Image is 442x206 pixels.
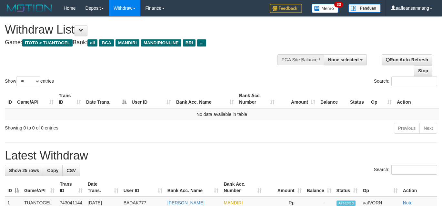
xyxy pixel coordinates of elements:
span: 33 [334,2,343,7]
th: Action [394,90,439,108]
span: MANDIRIONLINE [141,39,181,46]
img: Button%20Memo.svg [312,4,339,13]
th: Bank Acc. Name: activate to sort column ascending [165,178,221,197]
th: Bank Acc. Name: activate to sort column ascending [174,90,236,108]
th: Bank Acc. Number: activate to sort column ascending [221,178,264,197]
th: User ID: activate to sort column ascending [121,178,165,197]
span: MANDIRI [224,200,243,205]
th: ID: activate to sort column descending [5,178,22,197]
h4: Game: Bank: [5,39,288,46]
img: MOTION_logo.png [5,3,54,13]
th: Date Trans.: activate to sort column ascending [85,178,121,197]
a: [PERSON_NAME] [167,200,205,205]
th: Amount: activate to sort column ascending [264,178,304,197]
span: Copy [47,168,58,173]
th: Bank Acc. Number: activate to sort column ascending [236,90,277,108]
a: Run Auto-Refresh [382,54,432,65]
input: Search: [391,77,437,86]
span: all [87,39,97,46]
a: CSV [62,165,80,176]
th: Game/API: activate to sort column ascending [15,90,56,108]
span: BCA [99,39,114,46]
label: Search: [374,77,437,86]
a: Stop [414,65,432,76]
th: Action [400,178,437,197]
th: Op: activate to sort column ascending [368,90,394,108]
th: ID [5,90,15,108]
a: Next [419,123,437,134]
th: Balance: activate to sort column ascending [304,178,334,197]
th: Trans ID: activate to sort column ascending [57,178,85,197]
span: CSV [66,168,76,173]
th: Amount: activate to sort column ascending [277,90,318,108]
h1: Withdraw List [5,23,288,36]
label: Show entries [5,77,54,86]
div: PGA Site Balance / [277,54,324,65]
span: ITOTO > TUANTOGEL [22,39,73,46]
a: Note [403,200,413,205]
th: Date Trans.: activate to sort column descending [84,90,129,108]
span: Accepted [337,201,356,206]
div: Showing 0 to 0 of 0 entries [5,122,179,131]
span: BRI [183,39,196,46]
th: Status [347,90,368,108]
a: Show 25 rows [5,165,43,176]
span: ... [197,39,206,46]
td: No data available in table [5,108,439,120]
th: Game/API: activate to sort column ascending [22,178,57,197]
th: Trans ID: activate to sort column ascending [56,90,84,108]
span: MANDIRI [116,39,139,46]
th: Status: activate to sort column ascending [334,178,360,197]
label: Search: [374,165,437,175]
input: Search: [391,165,437,175]
th: Balance [318,90,347,108]
a: Previous [394,123,420,134]
img: Feedback.jpg [270,4,302,13]
select: Showentries [16,77,40,86]
button: None selected [324,54,367,65]
th: User ID: activate to sort column ascending [129,90,174,108]
h1: Latest Withdraw [5,149,437,162]
span: None selected [328,57,359,62]
span: Show 25 rows [9,168,39,173]
th: Op: activate to sort column ascending [360,178,400,197]
img: panduan.png [348,4,381,13]
a: Copy [43,165,63,176]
